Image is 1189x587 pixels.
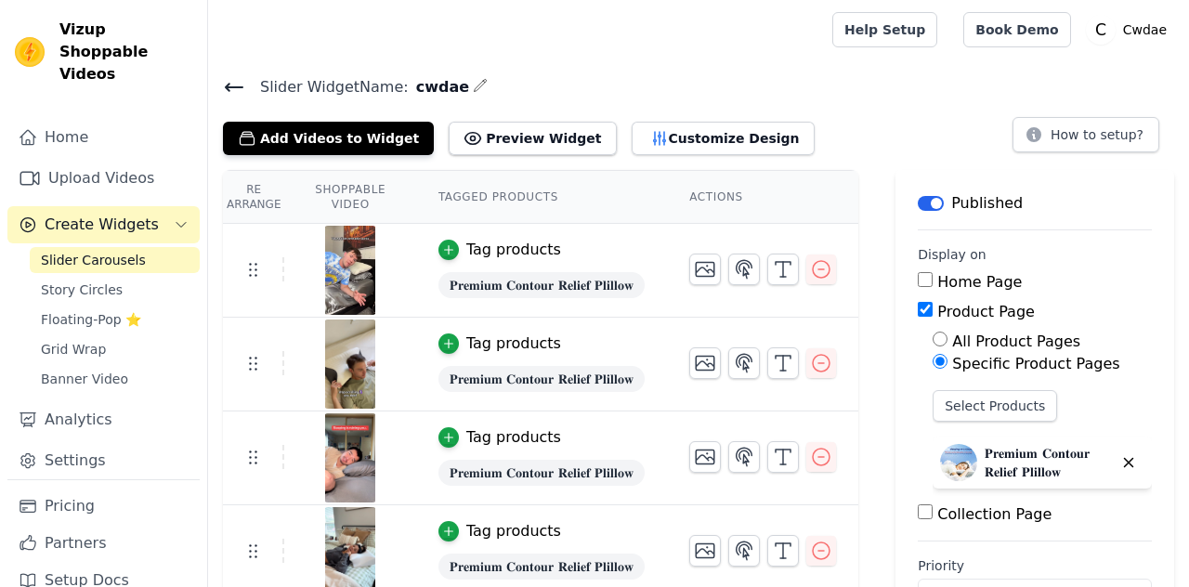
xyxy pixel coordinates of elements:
th: Re Arrange [223,171,284,224]
span: Banner Video [41,370,128,388]
button: Customize Design [632,122,815,155]
a: Banner Video [30,366,200,392]
div: Tag products [466,239,561,261]
div: Tag products [466,333,561,355]
span: Slider Carousels [41,251,146,269]
img: Vizup [15,37,45,67]
span: Story Circles [41,280,123,299]
button: How to setup? [1013,117,1159,152]
a: Help Setup [832,12,937,47]
label: Specific Product Pages [952,355,1119,372]
a: How to setup? [1013,130,1159,148]
a: Slider Carousels [30,247,200,273]
text: C [1095,20,1106,39]
img: 𝐏𝐫𝐞𝐦𝐢𝐮𝐦 𝐂𝐨𝐧𝐭𝐨𝐮𝐫 𝐑𝐞𝐥𝐢𝐞𝐟 𝐏𝐥𝐢𝐥𝐥𝐨𝐰 [940,444,977,481]
img: vizup-images-7fe0.png [324,320,376,409]
a: Upload Videos [7,160,200,197]
th: Actions [667,171,858,224]
button: Select Products [933,390,1057,422]
button: Delete widget [1113,447,1144,478]
legend: Display on [918,245,986,264]
a: Grid Wrap [30,336,200,362]
div: Tag products [466,426,561,449]
span: cwdae [409,76,469,98]
label: Collection Page [937,505,1052,523]
button: Tag products [438,520,561,542]
a: Story Circles [30,277,200,303]
label: All Product Pages [952,333,1080,350]
button: Change Thumbnail [689,347,721,379]
label: Home Page [937,273,1022,291]
a: Analytics [7,401,200,438]
button: C Cwdae [1086,13,1174,46]
span: 𝐏𝐫𝐞𝐦𝐢𝐮𝐦 𝐂𝐨𝐧𝐭𝐨𝐮𝐫 𝐑𝐞𝐥𝐢𝐞𝐟 𝐏𝐥𝐢𝐥𝐥𝐨𝐰 [438,272,645,298]
p: Published [951,192,1023,215]
button: Create Widgets [7,206,200,243]
label: Product Page [937,303,1035,320]
button: Tag products [438,426,561,449]
button: Add Videos to Widget [223,122,434,155]
img: vizup-images-5865.png [324,413,376,502]
button: Preview Widget [449,122,616,155]
a: Home [7,119,200,156]
span: 𝐏𝐫𝐞𝐦𝐢𝐮𝐦 𝐂𝐨𝐧𝐭𝐨𝐮𝐫 𝐑𝐞𝐥𝐢𝐞𝐟 𝐏𝐥𝐢𝐥𝐥𝐨𝐰 [438,460,645,486]
a: Floating-Pop ⭐ [30,307,200,333]
span: Vizup Shoppable Videos [59,19,192,85]
th: Tagged Products [416,171,667,224]
p: 𝐏𝐫𝐞𝐦𝐢𝐮𝐦 𝐂𝐨𝐧𝐭𝐨𝐮𝐫 𝐑𝐞𝐥𝐢𝐞𝐟 𝐏𝐥𝐢𝐥𝐥𝐨𝐰 [985,444,1113,481]
label: Priority [918,556,1152,575]
a: Pricing [7,488,200,525]
img: vizup-images-9505.png [324,226,376,315]
span: Floating-Pop ⭐ [41,310,141,329]
a: Partners [7,525,200,562]
span: 𝐏𝐫𝐞𝐦𝐢𝐮𝐦 𝐂𝐨𝐧𝐭𝐨𝐮𝐫 𝐑𝐞𝐥𝐢𝐞𝐟 𝐏𝐥𝐢𝐥𝐥𝐨𝐰 [438,554,645,580]
button: Change Thumbnail [689,535,721,567]
div: Edit Name [473,74,488,99]
button: Tag products [438,239,561,261]
button: Change Thumbnail [689,254,721,285]
a: Settings [7,442,200,479]
div: Tag products [466,520,561,542]
button: Tag products [438,333,561,355]
th: Shoppable Video [284,171,415,224]
span: Slider Widget Name: [245,76,409,98]
button: Change Thumbnail [689,441,721,473]
span: Grid Wrap [41,340,106,359]
a: Book Demo [963,12,1070,47]
p: Cwdae [1116,13,1174,46]
span: Create Widgets [45,214,159,236]
span: 𝐏𝐫𝐞𝐦𝐢𝐮𝐦 𝐂𝐨𝐧𝐭𝐨𝐮𝐫 𝐑𝐞𝐥𝐢𝐞𝐟 𝐏𝐥𝐢𝐥𝐥𝐨𝐰 [438,366,645,392]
